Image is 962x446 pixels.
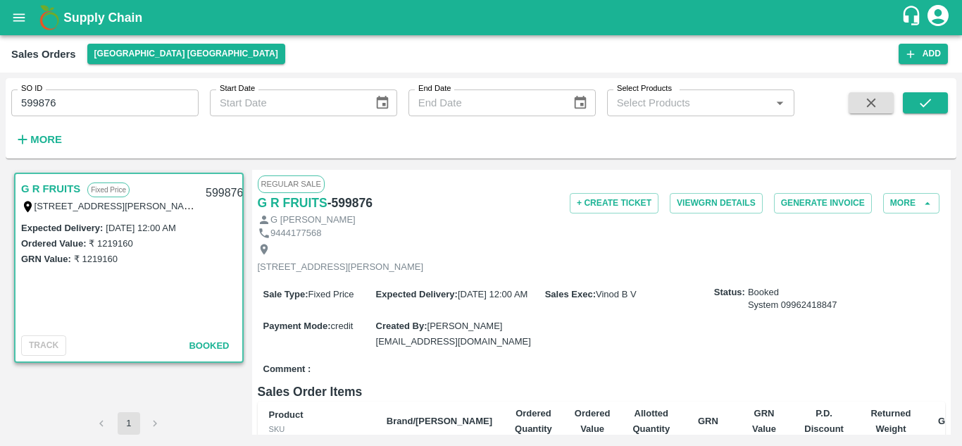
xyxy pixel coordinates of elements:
[263,289,308,299] label: Sale Type :
[63,11,142,25] b: Supply Chain
[21,180,80,198] a: G R FRUITS
[575,408,611,434] b: Ordered Value
[21,83,42,94] label: SO ID
[263,363,311,376] label: Comment :
[698,416,718,426] b: GRN
[545,289,596,299] label: Sales Exec :
[748,299,837,312] div: System 09962418847
[567,89,594,116] button: Choose date
[418,83,451,94] label: End Date
[515,408,552,434] b: Ordered Quantity
[369,89,396,116] button: Choose date
[197,177,251,210] div: 599876
[258,193,327,213] a: G R FRUITS
[220,83,255,94] label: Start Date
[270,213,356,227] p: G [PERSON_NAME]
[3,1,35,34] button: open drawer
[883,193,939,213] button: More
[21,223,103,233] label: Expected Delivery :
[270,227,321,240] p: 9444177568
[35,4,63,32] img: logo
[11,89,199,116] input: Enter SO ID
[617,83,672,94] label: Select Products
[87,182,130,197] p: Fixed Price
[899,44,948,64] button: Add
[63,8,901,27] a: Supply Chain
[35,200,201,211] label: [STREET_ADDRESS][PERSON_NAME]
[752,408,776,434] b: GRN Value
[748,286,837,312] span: Booked
[21,238,86,249] label: Ordered Value:
[376,321,531,347] span: [PERSON_NAME][EMAIL_ADDRESS][DOMAIN_NAME]
[376,321,427,331] label: Created By :
[308,289,354,299] span: Fixed Price
[570,193,658,213] button: + Create Ticket
[714,286,745,299] label: Status:
[118,412,140,435] button: page 1
[258,382,946,402] h6: Sales Order Items
[89,412,169,435] nav: pagination navigation
[210,89,363,116] input: Start Date
[327,193,373,213] h6: - 599876
[387,416,492,426] b: Brand/[PERSON_NAME]
[11,45,76,63] div: Sales Orders
[189,340,229,351] span: Booked
[376,289,458,299] label: Expected Delivery :
[804,408,844,434] b: P.D. Discount
[774,193,872,213] button: Generate Invoice
[632,408,670,434] b: Allotted Quantity
[925,3,951,32] div: account of current user
[269,423,364,435] div: SKU
[258,175,325,192] span: Regular Sale
[870,408,911,434] b: Returned Weight
[770,94,789,112] button: Open
[269,409,304,420] b: Product
[74,254,118,264] label: ₹ 1219160
[89,238,132,249] label: ₹ 1219160
[670,193,763,213] button: ViewGRN Details
[331,321,354,331] span: credit
[258,261,424,274] p: [STREET_ADDRESS][PERSON_NAME]
[458,289,527,299] span: [DATE] 12:00 AM
[87,44,285,64] button: Select DC
[263,321,331,331] label: Payment Mode :
[30,134,62,145] strong: More
[901,5,925,30] div: customer-support
[11,128,65,151] button: More
[408,89,562,116] input: End Date
[596,289,637,299] span: Vinod B V
[611,94,767,112] input: Select Products
[21,254,71,264] label: GRN Value:
[106,223,175,233] label: [DATE] 12:00 AM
